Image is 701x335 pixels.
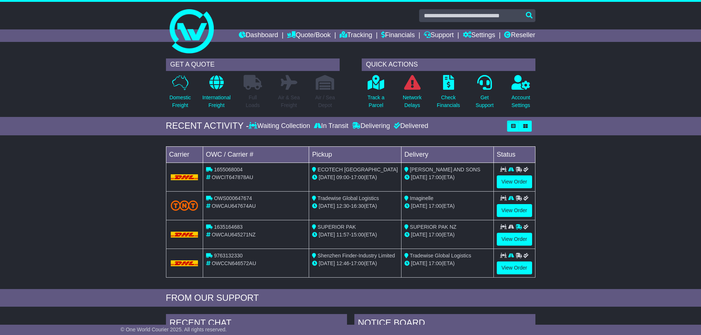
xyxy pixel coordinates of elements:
[410,167,480,172] span: [PERSON_NAME] AND SONS
[351,232,364,238] span: 15:00
[350,122,392,130] div: Delivering
[504,29,535,42] a: Reseller
[169,75,191,113] a: DomesticFreight
[318,167,398,172] span: ECOTECH [GEOGRAPHIC_DATA]
[403,94,421,109] p: Network Delays
[287,29,330,42] a: Quote/Book
[497,233,532,246] a: View Order
[312,231,398,239] div: - (ETA)
[340,29,372,42] a: Tracking
[166,121,249,131] div: RECENT ACTIVITY -
[319,232,335,238] span: [DATE]
[367,75,385,113] a: Track aParcel
[171,174,198,180] img: DHL.png
[166,293,535,303] div: FROM OUR SUPPORT
[493,146,535,163] td: Status
[497,204,532,217] a: View Order
[166,146,203,163] td: Carrier
[429,174,442,180] span: 17:00
[312,202,398,210] div: - (ETA)
[249,122,312,130] div: Waiting Collection
[203,146,309,163] td: OWC / Carrier #
[336,174,349,180] span: 09:00
[411,232,427,238] span: [DATE]
[354,314,535,334] div: NOTICE BOARD
[463,29,495,42] a: Settings
[202,94,231,109] p: International Freight
[511,94,530,109] p: Account Settings
[424,29,454,42] a: Support
[166,314,347,334] div: RECENT CHAT
[381,29,415,42] a: Financials
[318,195,379,201] span: Tradewise Global Logistics
[315,94,335,109] p: Air / Sea Depot
[202,75,231,113] a: InternationalFreight
[166,58,340,71] div: GET A QUOTE
[244,94,262,109] p: Full Loads
[368,94,385,109] p: Track a Parcel
[404,260,491,267] div: (ETA)
[497,261,532,274] a: View Order
[312,174,398,181] div: - (ETA)
[511,75,531,113] a: AccountSettings
[214,167,242,172] span: 1655068004
[411,260,427,266] span: [DATE]
[351,174,364,180] span: 17:00
[312,122,350,130] div: In Transit
[309,146,401,163] td: Pickup
[411,203,427,209] span: [DATE]
[319,203,335,209] span: [DATE]
[404,231,491,239] div: (ETA)
[336,203,349,209] span: 12:30
[404,174,491,181] div: (ETA)
[171,260,198,266] img: DHL.png
[429,203,442,209] span: 17:00
[319,174,335,180] span: [DATE]
[278,94,300,109] p: Air & Sea Freight
[312,260,398,267] div: - (ETA)
[212,232,255,238] span: OWCAU645271NZ
[121,327,227,332] span: © One World Courier 2025. All rights reserved.
[411,174,427,180] span: [DATE]
[169,94,191,109] p: Domestic Freight
[212,203,256,209] span: OWCAU647674AU
[212,260,256,266] span: OWCCN646572AU
[212,174,253,180] span: OWCIT647878AU
[214,224,242,230] span: 1635164683
[429,232,442,238] span: 17:00
[214,195,252,201] span: OWS000647674
[351,260,364,266] span: 17:00
[497,175,532,188] a: View Order
[214,253,242,259] span: 9763132330
[410,253,471,259] span: Tradewise Global Logistics
[336,260,349,266] span: 12:46
[239,29,278,42] a: Dashboard
[171,232,198,238] img: DHL.png
[402,75,422,113] a: NetworkDelays
[436,75,460,113] a: CheckFinancials
[318,253,395,259] span: Shenzhen Finder-Industry Limited
[437,94,460,109] p: Check Financials
[410,195,433,201] span: Imaginelle
[429,260,442,266] span: 17:00
[362,58,535,71] div: QUICK ACTIONS
[475,94,493,109] p: Get Support
[351,203,364,209] span: 16:30
[336,232,349,238] span: 11:57
[401,146,493,163] td: Delivery
[410,224,457,230] span: SUPERIOR PAK NZ
[404,202,491,210] div: (ETA)
[392,122,428,130] div: Delivered
[171,200,198,210] img: TNT_Domestic.png
[475,75,494,113] a: GetSupport
[319,260,335,266] span: [DATE]
[318,224,356,230] span: SUPERIOR PAK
